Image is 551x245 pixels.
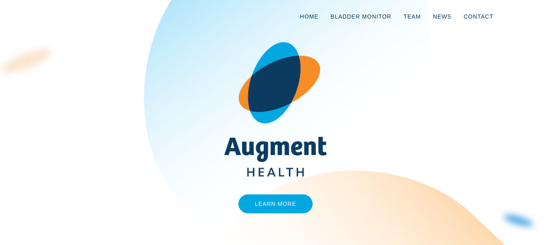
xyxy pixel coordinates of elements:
[397,3,427,30] a: Team
[294,3,325,30] a: Home
[238,195,313,214] a: Learn More
[427,3,457,30] a: News
[218,42,333,177] img: AugmentHealth_FullColor_Transparent.png
[457,3,499,30] a: Contact
[325,3,398,30] a: Bladder Monitor
[52,13,84,21] img: logo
